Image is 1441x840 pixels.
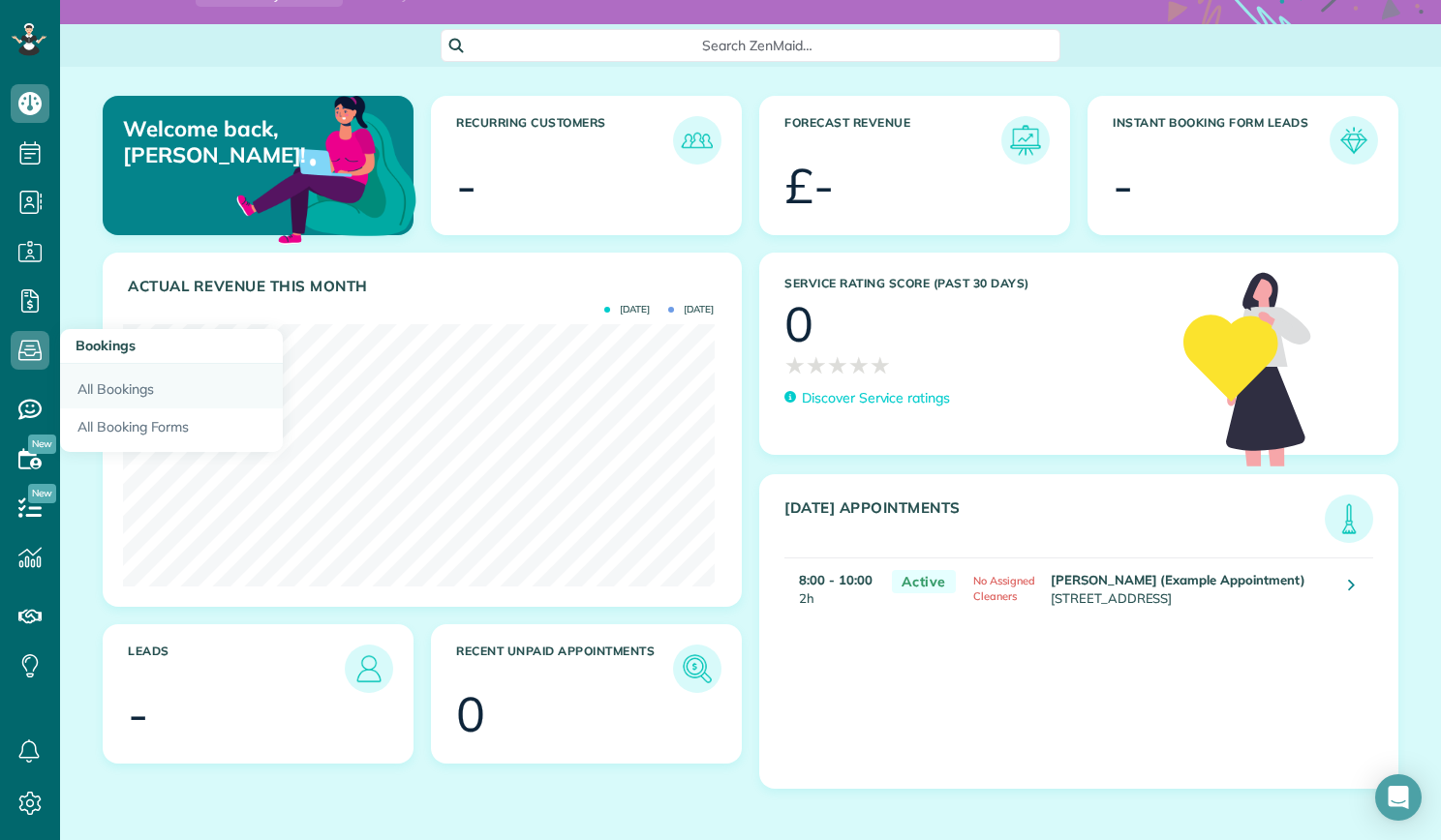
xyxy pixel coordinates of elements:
span: Active [892,570,956,594]
div: 0 [456,690,485,738]
img: icon_unpaid_appointments-47b8ce3997adf2238b356f14209ab4cced10bd1f174958f3ca8f1d0dd7fffeee.png [678,649,717,688]
h3: Leads [128,645,345,693]
h3: Recurring Customers [456,116,673,165]
h3: Instant Booking Form Leads [1113,116,1330,165]
div: - [128,690,148,738]
span: ★ [848,348,870,382]
img: dashboard_welcome-42a62b7d889689a78055ac9021e634bf52bae3f8056760290aed330b23ab8690.png [232,74,420,261]
td: 2h [784,557,882,617]
span: [DATE] [604,305,650,315]
div: £- [784,162,834,210]
a: All Bookings [60,364,283,408]
td: [STREET_ADDRESS] [1046,557,1334,617]
span: No Assigned Cleaners [973,574,1035,603]
img: icon_todays_appointments-901f7ab196bb0bea1936b74009e4eb5ffbc2d2711fa7634e0d609ed5ef32b18b.png [1330,499,1368,538]
a: Discover Service ratings [784,388,950,408]
img: icon_leads-1bed01f49abd5b7fead27621c3d59655bb73ed531f8eeb49469d10e621d6b896.png [350,649,388,688]
h3: [DATE] Appointments [784,499,1325,543]
span: Bookings [76,337,136,354]
strong: 8:00 - 10:00 [799,572,873,587]
div: - [1113,162,1133,210]
span: ★ [784,348,806,382]
span: ★ [827,348,848,382]
div: Open Intercom Messenger [1375,774,1422,821]
p: Welcome back, [PERSON_NAME]! [123,116,312,167]
div: 0 [784,300,813,348]
span: New [28,435,56,454]
strong: [PERSON_NAME] (Example Appointment) [1051,572,1305,587]
h3: Actual Revenue this month [128,278,721,295]
span: [DATE] [668,305,714,315]
h3: Service Rating score (past 30 days) [784,277,1164,290]
div: - [456,162,476,210]
span: ★ [870,348,891,382]
img: icon_forecast_revenue-8c13a41c7ed35a8dcfafea3cbb826a0462acb37728057bba2d056411b612bbbe.png [1006,121,1045,160]
h3: Recent unpaid appointments [456,645,673,693]
a: All Booking Forms [60,408,283,453]
span: New [28,484,56,503]
span: ★ [806,348,827,382]
img: icon_recurring_customers-cf858462ba22bcd05b5a5880d41d6543d210077de5bb9ebc9590e49fd87d84ed.png [678,121,717,160]
img: icon_form_leads-04211a6a04a5b2264e4ee56bc0799ec3eb69b7e499cbb523a139df1d13a81ae0.png [1334,121,1373,160]
h3: Forecast Revenue [784,116,1001,165]
p: Discover Service ratings [802,388,950,408]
